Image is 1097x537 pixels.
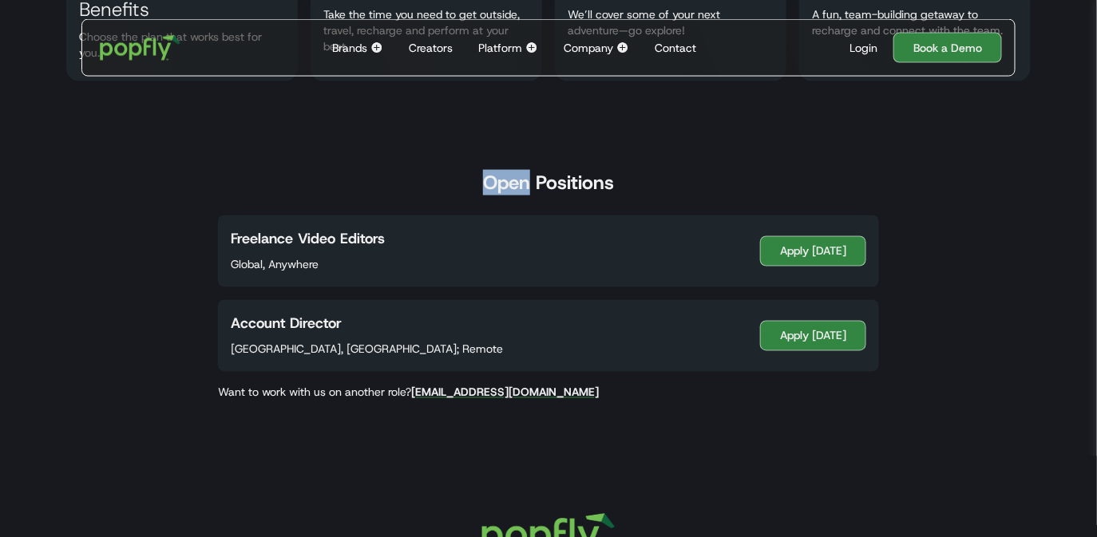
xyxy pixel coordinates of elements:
[843,40,884,56] a: Login
[231,230,385,249] h4: Freelance Video Editors
[311,6,542,54] p: Take the time you need to get outside, travel, recharge and perform at your best.
[231,314,342,334] h4: Account Director
[231,257,319,273] p: Global, Anywhere
[555,6,786,38] p: We’ll cover some of your next adventure—go explore!
[760,236,866,267] a: Apply [DATE]
[648,20,703,76] a: Contact
[231,342,503,357] p: [GEOGRAPHIC_DATA], [GEOGRAPHIC_DATA]; Remote
[483,171,614,195] h3: Open Positions
[205,385,892,401] p: Want to work with us on another role?
[409,40,453,56] div: Creators
[849,40,877,56] div: Login
[760,321,866,351] a: Apply [DATE]
[893,33,1002,63] a: Book a Demo
[411,385,599,400] a: [EMAIL_ADDRESS][DOMAIN_NAME]
[332,40,367,56] div: Brands
[799,6,1031,38] p: A fun, team-building getaway to recharge and connect with the team.
[655,40,696,56] div: Contact
[402,20,459,76] a: Creators
[89,24,192,72] a: home
[478,40,522,56] div: Platform
[564,40,613,56] div: Company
